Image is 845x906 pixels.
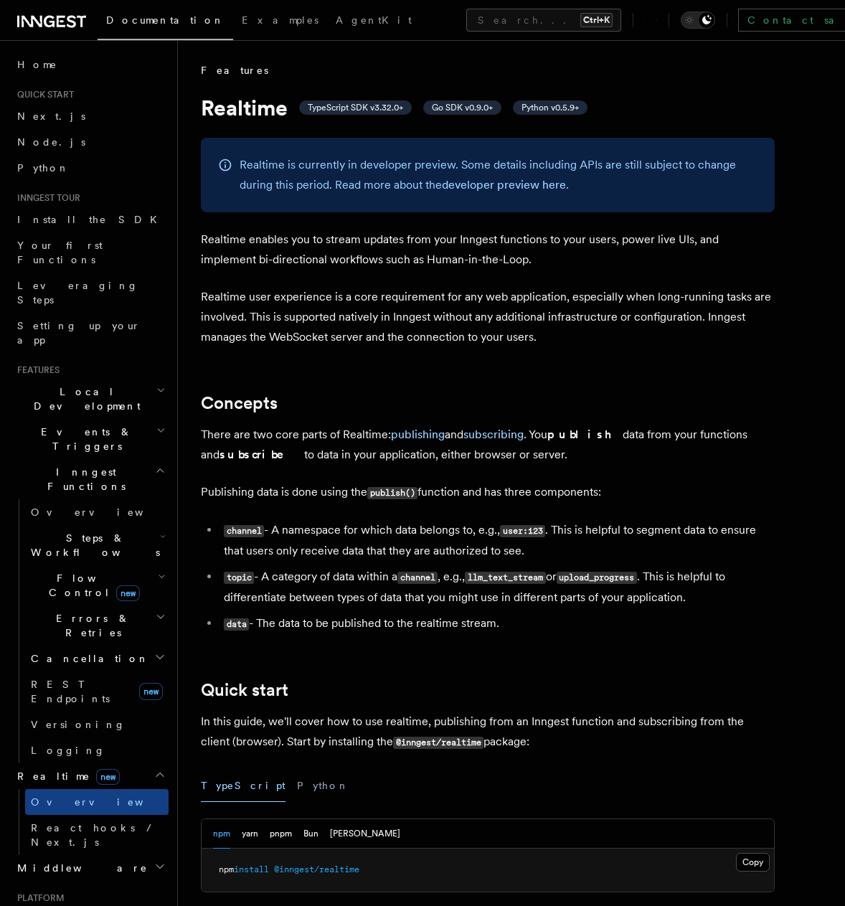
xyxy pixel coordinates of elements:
li: - The data to be published to the realtime stream. [219,613,775,634]
button: Search...Ctrl+K [466,9,621,32]
span: AgentKit [336,14,412,26]
p: Realtime is currently in developer preview. Some details including APIs are still subject to chan... [240,155,757,195]
span: Features [11,364,60,376]
span: Middleware [11,861,148,875]
span: Versioning [31,719,126,730]
span: Features [201,63,268,77]
code: @inngest/realtime [393,737,483,749]
button: [PERSON_NAME] [330,819,400,849]
span: Logging [31,745,105,756]
a: subscribing [463,428,524,441]
div: Realtimenew [11,789,169,855]
a: React hooks / Next.js [25,815,169,855]
a: AgentKit [327,4,420,39]
a: Logging [25,737,169,763]
button: Cancellation [25,646,169,671]
span: Python [17,162,70,174]
code: llm_text_stream [465,572,545,584]
a: Examples [233,4,327,39]
code: topic [224,572,254,584]
p: Realtime enables you to stream updates from your Inngest functions to your users, power live UIs,... [201,230,775,270]
span: TypeScript SDK v3.32.0+ [308,102,403,113]
code: channel [397,572,438,584]
a: Install the SDK [11,207,169,232]
li: - A namespace for which data belongs to, e.g., . This is helpful to segment data to ensure that u... [219,520,775,561]
code: user:123 [500,525,545,537]
p: Publishing data is done using the function and has three components: [201,482,775,503]
button: Local Development [11,379,169,419]
span: Inngest Functions [11,465,155,494]
span: new [139,683,163,700]
span: Install the SDK [17,214,166,225]
span: new [96,769,120,785]
span: Cancellation [25,651,149,666]
p: Realtime user experience is a core requirement for any web application, especially when long-runn... [201,287,775,347]
button: Middleware [11,855,169,881]
a: Setting up your app [11,313,169,353]
h1: Realtime [201,95,775,121]
code: upload_progress [557,572,637,584]
span: Node.js [17,136,85,148]
button: pnpm [270,819,292,849]
a: Concepts [201,393,278,413]
span: Flow Control [25,571,158,600]
span: Python v0.5.9+ [521,102,579,113]
a: Versioning [25,712,169,737]
span: Overview [31,796,179,808]
span: REST Endpoints [31,679,110,704]
p: There are two core parts of Realtime: and . You data from your functions and to data in your appl... [201,425,775,465]
a: REST Endpointsnew [25,671,169,712]
button: Bun [303,819,318,849]
span: Home [17,57,57,72]
span: Steps & Workflows [25,531,160,560]
a: Your first Functions [11,232,169,273]
kbd: Ctrl+K [580,13,613,27]
span: Next.js [17,110,85,122]
a: Node.js [11,129,169,155]
span: Quick start [11,89,74,100]
span: Errors & Retries [25,611,156,640]
a: Next.js [11,103,169,129]
a: Overview [25,789,169,815]
span: Events & Triggers [11,425,156,453]
span: npm [219,864,234,874]
button: npm [213,819,230,849]
button: Python [297,770,349,802]
span: Go SDK v0.9.0+ [432,102,493,113]
code: channel [224,525,264,537]
span: Realtime [11,769,120,783]
span: Your first Functions [17,240,103,265]
a: Home [11,52,169,77]
code: publish() [367,487,417,499]
button: Errors & Retries [25,605,169,646]
a: Leveraging Steps [11,273,169,313]
button: TypeScript [201,770,285,802]
button: yarn [242,819,258,849]
span: Leveraging Steps [17,280,138,306]
button: Copy [736,853,770,872]
strong: publish [547,428,623,441]
span: Local Development [11,384,156,413]
span: @inngest/realtime [274,864,359,874]
button: Events & Triggers [11,419,169,459]
span: Documentation [106,14,225,26]
a: publishing [391,428,445,441]
span: install [234,864,269,874]
span: Overview [31,506,179,518]
a: Python [11,155,169,181]
button: Flow Controlnew [25,565,169,605]
code: data [224,618,249,631]
button: Realtimenew [11,763,169,789]
a: Overview [25,499,169,525]
button: Inngest Functions [11,459,169,499]
button: Toggle dark mode [681,11,715,29]
p: In this guide, we'll cover how to use realtime, publishing from an Inngest function and subscribi... [201,712,775,752]
a: Documentation [98,4,233,40]
span: Inngest tour [11,192,80,204]
div: Inngest Functions [11,499,169,763]
li: - A category of data within a , e.g., or . This is helpful to differentiate between types of data... [219,567,775,608]
a: Quick start [201,680,288,700]
span: Platform [11,892,65,904]
a: developer preview here [442,178,566,192]
span: Setting up your app [17,320,141,346]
